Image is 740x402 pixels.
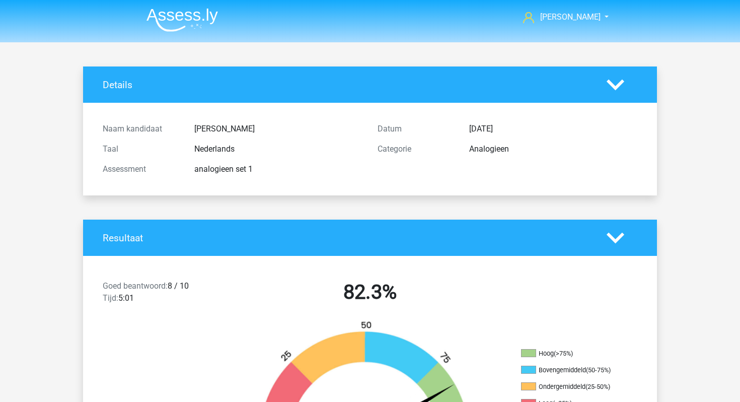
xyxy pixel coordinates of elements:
div: Categorie [370,143,462,155]
div: Analogieen [462,143,645,155]
div: analogieen set 1 [187,163,370,175]
div: (25-50%) [585,383,610,390]
div: (50-75%) [586,366,611,374]
span: Tijd: [103,293,118,303]
div: [DATE] [462,123,645,135]
span: Goed beantwoord: [103,281,168,291]
div: (>75%) [554,350,573,357]
li: Hoog [521,349,622,358]
li: Bovengemiddeld [521,366,622,375]
a: [PERSON_NAME] [519,11,602,23]
h4: Details [103,79,591,91]
h2: 82.3% [240,280,500,304]
div: Datum [370,123,462,135]
span: [PERSON_NAME] [540,12,601,22]
div: 8 / 10 5:01 [95,280,233,308]
img: Assessly [146,8,218,32]
div: Assessment [95,163,187,175]
div: Taal [95,143,187,155]
div: Nederlands [187,143,370,155]
div: Naam kandidaat [95,123,187,135]
li: Ondergemiddeld [521,382,622,391]
h4: Resultaat [103,232,591,244]
div: [PERSON_NAME] [187,123,370,135]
